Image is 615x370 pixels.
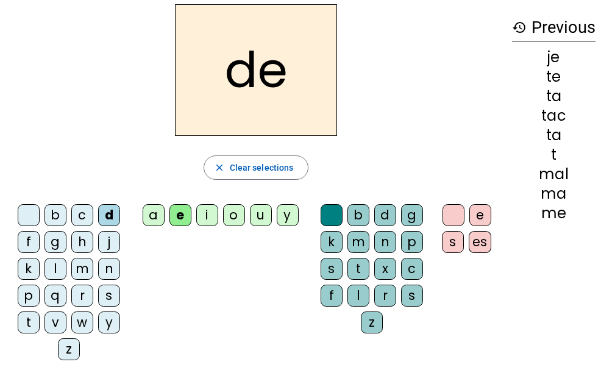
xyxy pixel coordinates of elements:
[98,204,120,226] div: d
[44,231,66,253] div: g
[374,285,396,307] div: r
[44,285,66,307] div: q
[143,204,165,226] div: a
[347,258,369,280] div: t
[512,206,595,221] div: me
[512,128,595,143] div: ta
[223,204,245,226] div: o
[18,231,40,253] div: f
[214,162,225,173] mat-icon: close
[44,311,66,333] div: v
[401,231,423,253] div: p
[361,311,383,333] div: z
[250,204,272,226] div: u
[98,258,120,280] div: n
[98,285,120,307] div: s
[512,20,527,35] mat-icon: history
[169,204,191,226] div: e
[321,285,343,307] div: f
[58,338,80,360] div: z
[469,231,491,253] div: es
[230,160,294,175] span: Clear selections
[71,285,93,307] div: r
[469,204,491,226] div: e
[401,258,423,280] div: c
[512,50,595,65] div: je
[71,311,93,333] div: w
[374,258,396,280] div: x
[321,231,343,253] div: k
[98,311,120,333] div: y
[374,204,396,226] div: d
[512,148,595,162] div: t
[512,109,595,123] div: tac
[374,231,396,253] div: n
[71,231,93,253] div: h
[175,4,337,136] h2: de
[277,204,299,226] div: y
[204,155,309,180] button: Clear selections
[347,204,369,226] div: b
[401,285,423,307] div: s
[18,258,40,280] div: k
[512,14,595,41] h3: Previous
[196,204,218,226] div: i
[512,167,595,182] div: mal
[512,69,595,84] div: te
[512,89,595,104] div: ta
[18,311,40,333] div: t
[44,258,66,280] div: l
[18,285,40,307] div: p
[512,187,595,201] div: ma
[321,258,343,280] div: s
[347,231,369,253] div: m
[442,231,464,253] div: s
[347,285,369,307] div: l
[98,231,120,253] div: j
[44,204,66,226] div: b
[71,258,93,280] div: m
[71,204,93,226] div: c
[401,204,423,226] div: g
